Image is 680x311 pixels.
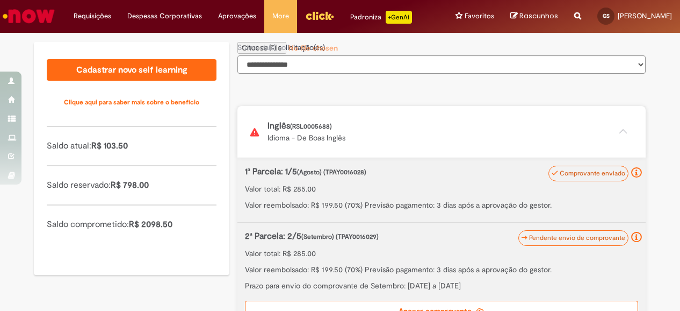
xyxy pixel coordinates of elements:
span: (Agosto) (TPAY0016028) [297,168,366,176]
div: Padroniza [350,11,412,24]
a: Rascunhos [510,11,558,22]
span: (Setembro) (TPAY0016029) [301,232,379,241]
p: +GenAi [386,11,412,24]
p: Valor total: R$ 285.00 [245,183,638,194]
p: 2ª Parcela: 2/5 [245,230,582,243]
span: Aprovações [218,11,256,22]
span: GS [603,12,610,19]
img: ServiceNow [1,5,56,27]
span: Requisições [74,11,111,22]
p: Valor reembolsado: R$ 199.50 (70%) Previsão pagamento: 3 dias após a aprovação do gestor. [245,264,638,275]
span: Despesas Corporativas [127,11,202,22]
span: [PERSON_NAME] [618,11,672,20]
span: R$ 798.00 [111,180,149,190]
span: Pendente envio de comprovante [529,234,625,242]
a: Cadastrar novo self learning [47,59,216,81]
i: Seu comprovante foi enviado e recebido pelo now. Para folha Ambev: passará para aprovação de seu ... [631,167,642,178]
p: 1ª Parcela: 1/5 [245,166,582,178]
span: R$ 2098.50 [129,219,172,230]
p: Valor reembolsado: R$ 199.50 (70%) Previsão pagamento: 3 dias após a aprovação do gestor. [245,200,638,210]
span: Rascunhos [519,11,558,21]
p: Prazo para envio do comprovante de Setembro: [DATE] a [DATE] [245,280,638,291]
a: Clique aqui para saber mais sobre o benefício [47,91,216,113]
p: Saldo atual: [47,140,216,152]
p: Saldo comprometido: [47,218,216,231]
span: R$ 103.50 [91,140,128,151]
span: Favoritos [465,11,494,22]
span: Comprovante enviado [560,169,625,178]
img: click_logo_yellow_360x200.png [305,8,334,24]
span: More [272,11,289,22]
p: Saldo reservado: [47,179,216,192]
input: Anexar comprovante [237,42,384,54]
p: Valor total: R$ 285.00 [245,248,638,259]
